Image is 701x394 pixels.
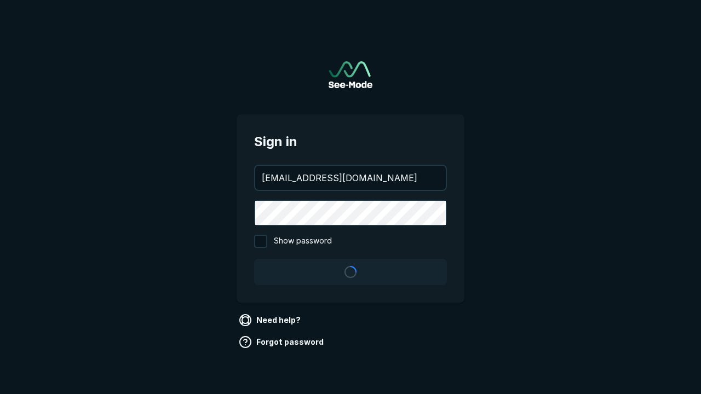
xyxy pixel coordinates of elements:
a: Go to sign in [329,61,372,88]
a: Need help? [237,311,305,329]
input: your@email.com [255,166,446,190]
span: Show password [274,235,332,248]
span: Sign in [254,132,447,152]
img: See-Mode Logo [329,61,372,88]
a: Forgot password [237,333,328,351]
